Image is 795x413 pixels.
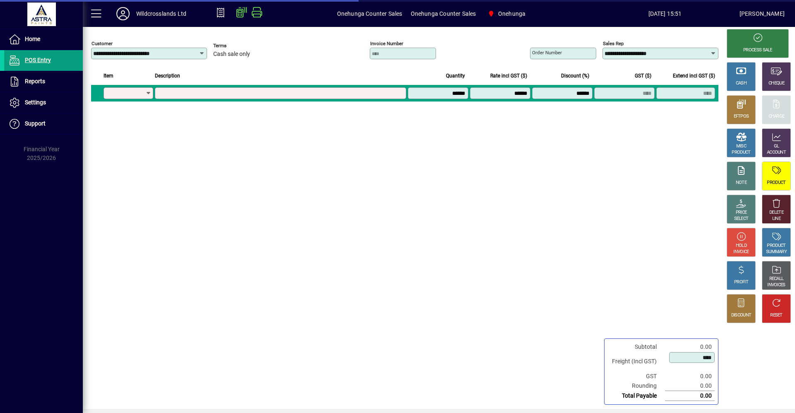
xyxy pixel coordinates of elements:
span: Support [25,120,46,127]
td: 0.00 [665,381,715,391]
div: INVOICES [767,282,785,288]
div: PRICE [736,210,747,216]
span: POS Entry [25,57,51,63]
div: HOLD [736,243,747,249]
div: [PERSON_NAME] [740,7,785,20]
span: Quantity [446,71,465,80]
div: SELECT [734,216,749,222]
div: CASH [736,80,747,87]
span: Onehunga [484,6,529,21]
td: 0.00 [665,372,715,381]
td: Total Payable [608,391,665,401]
div: RESET [770,312,783,319]
mat-label: Customer [92,41,113,46]
div: INVOICE [733,249,749,255]
mat-label: Invoice number [370,41,403,46]
div: SUMMARY [766,249,787,255]
span: Home [25,36,40,42]
span: Extend incl GST ($) [673,71,715,80]
div: GL [774,143,779,150]
div: EFTPOS [734,114,749,120]
td: Subtotal [608,342,665,352]
span: Reports [25,78,45,85]
div: PROFIT [734,279,748,285]
span: Item [104,71,113,80]
div: PRODUCT [767,180,785,186]
div: ACCOUNT [767,150,786,156]
td: Rounding [608,381,665,391]
span: Onehunga [498,7,525,20]
div: PRODUCT [767,243,785,249]
span: [DATE] 15:51 [590,7,739,20]
span: Settings [25,99,46,106]
td: 0.00 [665,342,715,352]
mat-label: Order number [532,50,562,56]
span: Discount (%) [561,71,589,80]
a: Home [4,29,83,50]
span: Terms [213,43,263,48]
div: RECALL [769,276,784,282]
div: DISCOUNT [731,312,751,319]
div: NOTE [736,180,747,186]
div: LINE [772,216,781,222]
span: Rate incl GST ($) [490,71,527,80]
a: Reports [4,71,83,92]
td: 0.00 [665,391,715,401]
div: PROCESS SALE [743,47,772,53]
span: Onehunga Counter Sales [411,7,476,20]
span: Cash sale only [213,51,250,58]
div: Wildcrosslands Ltd [136,7,186,20]
td: Freight (Incl GST) [608,352,665,372]
span: Description [155,71,180,80]
td: GST [608,372,665,381]
div: MISC [736,143,746,150]
div: DELETE [769,210,783,216]
div: CHEQUE [768,80,784,87]
mat-label: Sales rep [603,41,624,46]
a: Support [4,114,83,134]
span: GST ($) [635,71,651,80]
button: Profile [110,6,136,21]
div: PRODUCT [732,150,750,156]
div: CHARGE [768,114,785,120]
span: Onehunga Counter Sales [337,7,402,20]
a: Settings [4,92,83,113]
